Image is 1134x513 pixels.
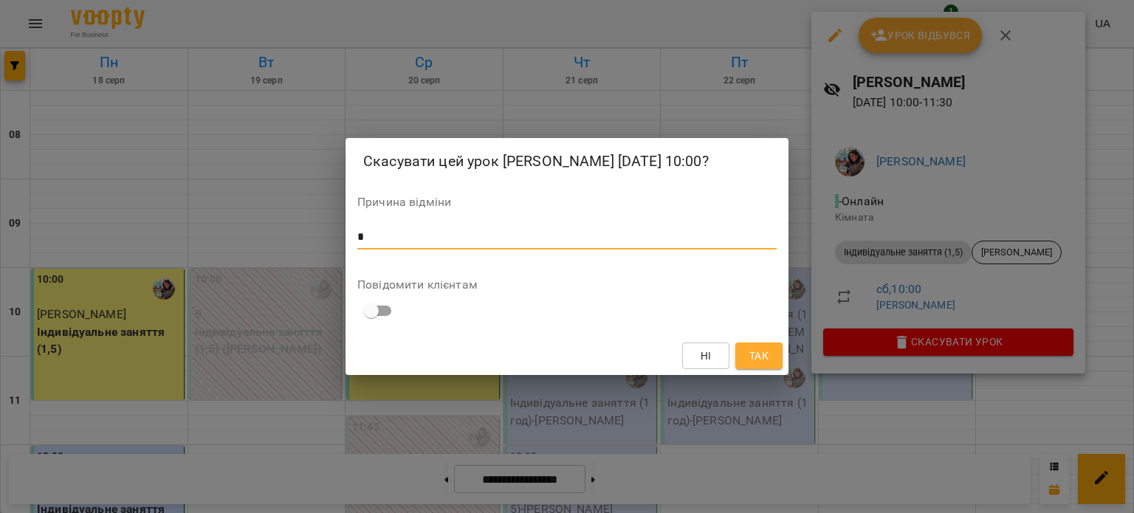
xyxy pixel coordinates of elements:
[735,342,783,369] button: Так
[749,347,769,365] span: Так
[701,347,712,365] span: Ні
[357,279,777,291] label: Повідомити клієнтам
[682,342,729,369] button: Ні
[357,196,777,208] label: Причина відміни
[363,150,771,173] h2: Скасувати цей урок [PERSON_NAME] [DATE] 10:00?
